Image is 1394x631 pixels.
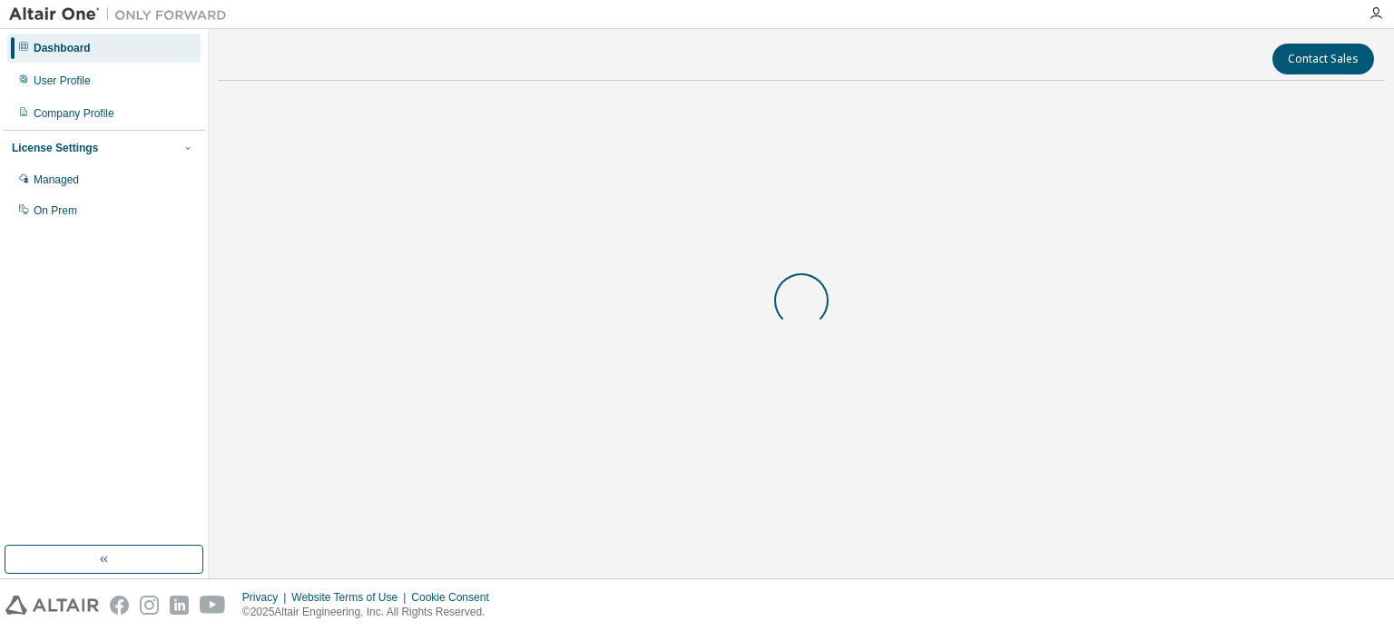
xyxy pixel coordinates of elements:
div: Cookie Consent [411,590,499,605]
img: Altair One [9,5,236,24]
div: Privacy [242,590,291,605]
div: Company Profile [34,106,114,121]
div: License Settings [12,141,98,155]
div: On Prem [34,203,77,218]
div: Managed [34,173,79,187]
img: linkedin.svg [170,596,189,615]
img: altair_logo.svg [5,596,99,615]
img: facebook.svg [110,596,129,615]
button: Contact Sales [1272,44,1374,74]
div: User Profile [34,74,91,88]
div: Dashboard [34,41,91,55]
img: youtube.svg [200,596,226,615]
div: Website Terms of Use [291,590,411,605]
img: instagram.svg [140,596,159,615]
p: © 2025 Altair Engineering, Inc. All Rights Reserved. [242,605,500,620]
